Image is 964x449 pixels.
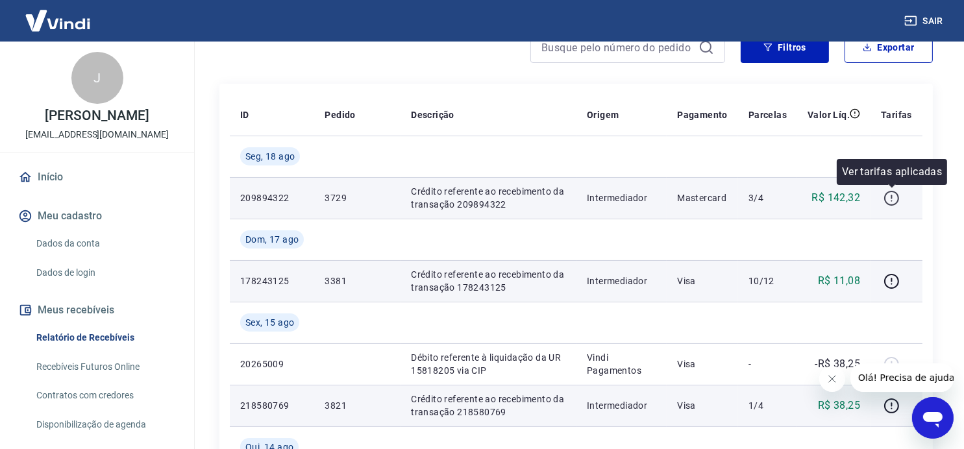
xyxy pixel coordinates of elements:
[31,354,179,380] a: Recebíveis Futuros Online
[677,191,728,204] p: Mastercard
[587,191,656,204] p: Intermediador
[748,191,787,204] p: 3/4
[245,316,294,329] span: Sex, 15 ago
[8,9,109,19] span: Olá! Precisa de ajuda?
[31,230,179,257] a: Dados da conta
[245,233,299,246] span: Dom, 17 ago
[71,52,123,104] div: J
[808,108,850,121] p: Valor Líq.
[240,191,304,204] p: 209894322
[240,108,249,121] p: ID
[587,108,619,121] p: Origem
[819,366,845,392] iframe: Fechar mensagem
[748,274,787,287] p: 10/12
[541,38,693,57] input: Busque pelo número do pedido
[850,363,954,392] iframe: Mensagem da empresa
[16,163,179,191] a: Início
[845,32,933,63] button: Exportar
[245,150,295,163] span: Seg, 18 ago
[815,356,861,372] p: -R$ 38,25
[748,399,787,412] p: 1/4
[325,399,390,412] p: 3821
[16,202,179,230] button: Meu cadastro
[677,358,728,370] p: Visa
[240,274,304,287] p: 178243125
[411,268,566,294] p: Crédito referente ao recebimento da transação 178243125
[31,411,179,438] a: Disponibilização de agenda
[587,351,656,377] p: Vindi Pagamentos
[240,358,304,370] p: 20265009
[16,296,179,324] button: Meus recebíveis
[16,1,100,40] img: Vindi
[902,9,948,33] button: Sair
[31,382,179,409] a: Contratos com credores
[748,358,787,370] p: -
[25,128,169,141] p: [EMAIL_ADDRESS][DOMAIN_NAME]
[411,393,566,419] p: Crédito referente ao recebimento da transação 218580769
[325,274,390,287] p: 3381
[31,260,179,286] a: Dados de login
[411,185,566,211] p: Crédito referente ao recebimento da transação 209894322
[677,108,728,121] p: Pagamento
[31,324,179,351] a: Relatório de Recebíveis
[748,108,787,121] p: Parcelas
[818,398,860,413] p: R$ 38,25
[677,399,728,412] p: Visa
[325,191,390,204] p: 3729
[818,273,860,289] p: R$ 11,08
[912,397,954,439] iframe: Botão para abrir a janela de mensagens
[411,108,454,121] p: Descrição
[677,274,728,287] p: Visa
[881,108,912,121] p: Tarifas
[240,399,304,412] p: 218580769
[325,108,355,121] p: Pedido
[842,164,942,180] p: Ver tarifas aplicadas
[587,274,656,287] p: Intermediador
[45,109,149,123] p: [PERSON_NAME]
[741,32,829,63] button: Filtros
[587,399,656,412] p: Intermediador
[411,351,566,377] p: Débito referente à liquidação da UR 15818205 via CIP
[812,190,861,206] p: R$ 142,32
